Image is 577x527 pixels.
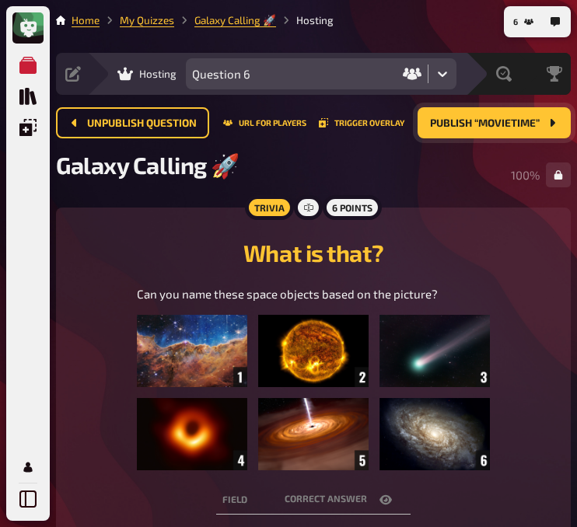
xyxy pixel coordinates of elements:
li: Home [72,12,100,28]
span: 100 % [511,168,540,182]
img: image [137,315,489,470]
li: My Quizzes [100,12,174,28]
th: correct answer [278,486,411,515]
a: Profile [12,452,44,483]
button: 6 [507,9,540,34]
span: Hosting [139,68,177,80]
button: Publish “Movietime” [418,107,571,138]
span: Can you name these space objects based on the picture? [137,287,438,301]
span: Galaxy Calling 🚀 [56,151,240,179]
div: Question 6 [192,65,421,83]
li: Galaxy Calling 🚀 [174,12,276,28]
span: Publish “Movietime” [430,118,540,129]
div: Trivia [245,195,294,220]
a: Galaxy Calling 🚀 [194,14,276,26]
a: My Quizzes [120,14,174,26]
th: Field [216,486,278,515]
a: Quiz Library [12,81,44,112]
a: Home [72,14,100,26]
span: 6 [513,18,518,26]
h2: What is that? [75,239,552,267]
a: Overlays [12,112,44,143]
div: 6 points [323,195,382,220]
button: URL for players [223,118,306,127]
button: Trigger Overlay [319,118,404,127]
button: Unpublish question [56,107,209,138]
li: Hosting [276,12,334,28]
span: Unpublish question [87,118,197,129]
a: My Quizzes [12,50,44,81]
